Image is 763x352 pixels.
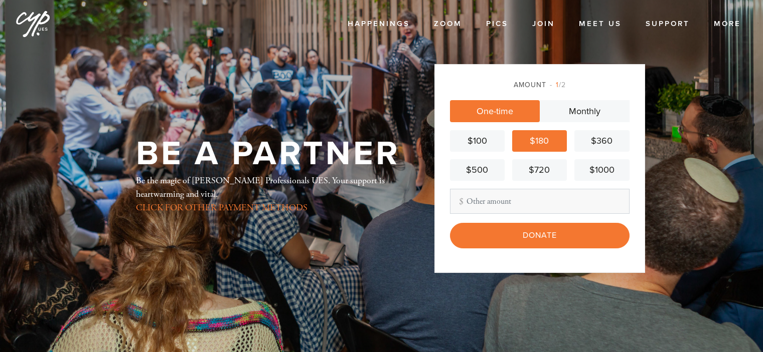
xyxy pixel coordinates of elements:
a: CLICK FOR OTHER PAYMENT METHODS [136,202,308,213]
div: Be the magic of [PERSON_NAME] Professionals UES. Your support is heartwarming and vital. [136,174,402,214]
span: 1 [556,81,559,89]
a: $1000 [574,159,629,181]
a: Zoom [426,15,470,34]
div: Amount [450,80,630,90]
div: $1000 [578,163,625,177]
div: $100 [454,134,501,148]
span: /2 [550,81,566,89]
input: Other amount [450,189,630,214]
img: cyp%20logo%20%28Jan%202025%29.png [15,5,51,41]
div: $500 [454,163,501,177]
div: $360 [578,134,625,148]
div: $180 [516,134,563,148]
a: $720 [512,159,567,181]
a: $100 [450,130,505,152]
a: $180 [512,130,567,152]
h1: Be a Partner [136,138,400,170]
a: Join [525,15,562,34]
a: $500 [450,159,505,181]
a: Pics [479,15,516,34]
a: Monthly [540,100,630,122]
a: $360 [574,130,629,152]
div: $720 [516,163,563,177]
a: More [706,15,748,34]
a: Meet Us [571,15,629,34]
a: Support [638,15,697,34]
input: Donate [450,223,630,248]
a: Happenings [340,15,417,34]
a: One-time [450,100,540,122]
